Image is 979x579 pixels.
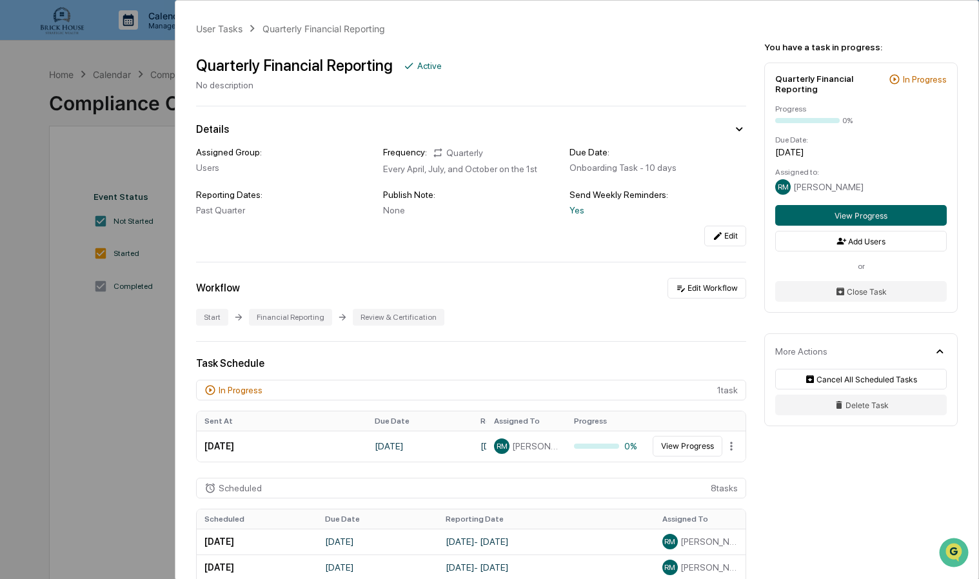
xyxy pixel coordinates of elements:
[383,164,560,174] div: Every April, July, and October on the 1st
[775,231,947,251] button: Add Users
[196,309,228,326] div: Start
[775,74,884,94] div: Quarterly Financial Reporting
[569,190,746,200] div: Send Weekly Reminders:
[793,182,864,192] span: [PERSON_NAME]
[938,536,973,571] iframe: Open customer support
[197,411,367,431] th: Sent At
[196,282,240,294] div: Workflow
[473,431,486,462] td: [DATE] - [DATE]
[114,210,141,220] span: [DATE]
[58,111,177,121] div: We're available if you need us!
[128,319,156,329] span: Pylon
[13,26,235,47] p: How can we help?
[88,258,165,281] a: 🗄️Attestations
[353,309,444,326] div: Review & Certification
[40,175,104,185] span: [PERSON_NAME]
[569,162,746,173] div: Onboarding Task - 10 days
[196,23,242,34] div: User Tasks
[13,142,86,153] div: Past conversations
[94,264,104,275] div: 🗄️
[473,411,486,431] th: Reporting Date
[196,380,746,400] div: 1 task
[40,210,104,220] span: [PERSON_NAME]
[219,385,262,395] div: In Progress
[383,147,427,159] div: Frequency:
[775,281,947,302] button: Close Task
[903,74,947,84] div: In Progress
[775,205,947,226] button: View Progress
[680,536,738,547] span: [PERSON_NAME]
[197,529,317,554] td: [DATE]
[569,205,746,215] div: Yes
[26,288,81,300] span: Data Lookup
[13,98,36,121] img: 1746055101610-c473b297-6a78-478c-a979-82029cc54cd1
[249,309,332,326] div: Financial Reporting
[653,436,722,456] button: View Progress
[438,529,654,554] td: [DATE] - [DATE]
[197,509,317,529] th: Scheduled
[775,395,947,415] button: Delete Task
[680,562,738,573] span: [PERSON_NAME]
[196,478,746,498] div: 8 task s
[775,369,947,389] button: Cancel All Scheduled Tasks
[114,175,141,185] span: Sep 16
[383,190,560,200] div: Publish Note:
[664,537,675,546] span: RM
[196,205,373,215] div: Past Quarter
[574,441,638,451] div: 0%
[219,102,235,117] button: Start new chat
[704,226,746,246] button: Edit
[107,175,112,185] span: •
[13,162,34,183] img: Robert Macaulay
[196,56,393,75] div: Quarterly Financial Reporting
[27,98,50,121] img: 8933085812038_c878075ebb4cc5468115_72.jpg
[775,168,947,177] div: Assigned to:
[775,147,947,157] div: [DATE]
[91,319,156,329] a: Powered byPylon
[196,123,229,135] div: Details
[219,483,262,493] div: Scheduled
[196,147,373,157] div: Assigned Group:
[13,264,23,275] div: 🖐️
[13,197,34,218] img: Robert Macaulay
[775,104,947,113] div: Progress
[196,162,373,173] div: Users
[438,509,654,529] th: Reporting Date
[512,441,559,451] span: [PERSON_NAME]
[58,98,212,111] div: Start new chat
[106,263,160,276] span: Attestations
[262,23,385,34] div: Quarterly Financial Reporting
[197,431,367,462] td: [DATE]
[317,509,438,529] th: Due Date
[842,116,853,125] div: 0%
[26,263,83,276] span: Preclearance
[196,80,442,90] div: No description
[432,147,483,159] div: Quarterly
[417,61,442,71] div: Active
[569,147,746,157] div: Due Date:
[778,182,789,191] span: RM
[775,135,947,144] div: Due Date:
[497,442,508,451] span: RM
[200,140,235,155] button: See all
[196,190,373,200] div: Reporting Dates:
[367,431,473,462] td: [DATE]
[486,411,566,431] th: Assigned To
[667,278,746,299] button: Edit Workflow
[664,563,675,572] span: RM
[775,262,947,271] div: or
[775,346,827,357] div: More Actions
[107,210,112,220] span: •
[8,282,86,306] a: 🔎Data Lookup
[8,258,88,281] a: 🖐️Preclearance
[367,411,473,431] th: Due Date
[655,509,746,529] th: Assigned To
[383,205,560,215] div: None
[566,411,646,431] th: Progress
[196,357,746,369] div: Task Schedule
[13,289,23,299] div: 🔎
[317,529,438,554] td: [DATE]
[764,42,958,52] div: You have a task in progress:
